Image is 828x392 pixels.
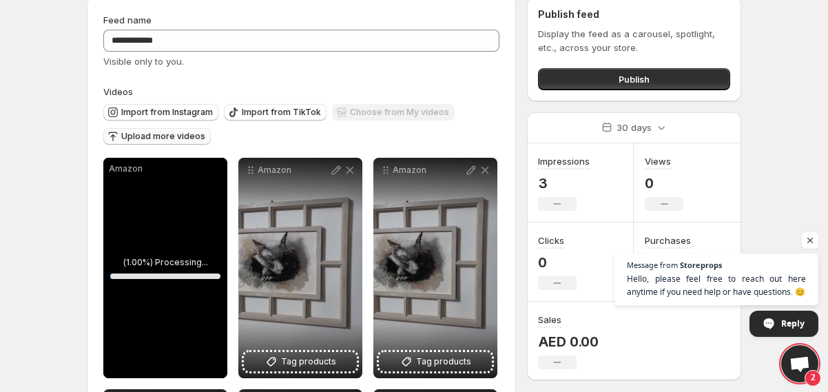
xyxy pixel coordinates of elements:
p: Amazon [393,165,464,176]
div: Amazon(1.00%) Processing...1% [103,158,227,378]
div: Open chat [781,345,818,382]
span: Tag products [281,355,336,369]
button: Import from TikTok [224,104,327,121]
span: Message from [627,261,678,269]
span: Tag products [416,355,471,369]
button: Publish [538,68,730,90]
p: Amazon [258,165,329,176]
span: Publish [619,72,650,86]
span: Visible only to you. [103,56,184,67]
div: AmazonTag products [238,158,362,378]
span: Import from TikTok [242,107,321,118]
span: Import from Instagram [121,107,213,118]
span: Reply [781,311,805,336]
h3: Impressions [538,154,590,168]
h3: Purchases [645,234,691,247]
button: Upload more videos [103,128,211,145]
p: Amazon [109,163,222,174]
p: 0 [538,254,577,271]
div: AmazonTag products [373,158,497,378]
p: AED 0.00 [538,333,599,350]
button: Import from Instagram [103,104,218,121]
button: Tag products [244,352,357,371]
h3: Clicks [538,234,564,247]
span: Storeprops [680,261,722,269]
p: 0 [645,175,683,192]
span: Hello, please feel free to reach out here anytime if you need help or have questions. 😊 [627,272,806,298]
p: Display the feed as a carousel, spotlight, etc., across your store. [538,27,730,54]
span: Feed name [103,14,152,25]
span: 2 [805,370,821,386]
button: Tag products [379,352,492,371]
span: Videos [103,86,133,97]
h3: Views [645,154,671,168]
p: 3 [538,175,590,192]
span: Upload more videos [121,131,205,142]
p: 30 days [617,121,652,134]
h2: Publish feed [538,8,730,21]
h3: Sales [538,313,561,327]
